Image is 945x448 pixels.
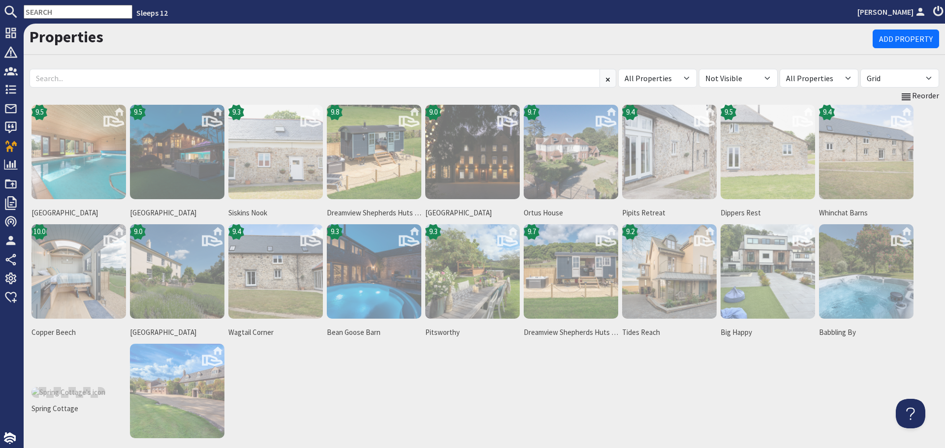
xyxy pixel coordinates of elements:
[429,107,438,118] span: 9.0
[228,327,323,338] span: Wagtail Corner
[31,224,126,319] img: Copper Beech's icon
[425,105,520,199] img: Pitmaston House's icon
[524,105,618,199] img: Ortus House's icon
[522,222,620,342] a: Dreamview Shepherds Huts - Sweet Chestnut's icon9.7Dreamview Shepherds Huts - Sweet Chestnut
[30,69,600,88] input: Search...
[900,90,939,102] a: Reorder
[228,105,323,199] img: Siskins Nook's icon
[719,103,817,222] a: Dippers Rest's icon9.5Dippers Rest
[31,387,105,398] img: Spring Cottage's icon
[24,5,132,19] input: SEARCH
[819,224,913,319] img: Babbling By's icon
[31,327,126,338] span: Copper Beech
[33,226,45,238] span: 10.0
[724,107,733,118] span: 9.5
[327,327,421,338] span: Bean Goose Barn
[524,224,618,319] img: Dreamview Shepherds Huts - Sweet Chestnut's icon
[35,107,44,118] span: 9.5
[130,344,224,438] img: The Grace House's icon
[325,103,423,222] a: Dreamview Shepherds Huts - Silver Birch's icon9.8Dreamview Shepherds Huts - Silver Birch
[228,208,323,219] span: Siskins Nook
[130,327,224,338] span: [GEOGRAPHIC_DATA]
[721,224,815,319] img: Big Happy's icon
[626,226,634,238] span: 9.2
[823,107,831,118] span: 9.4
[719,222,817,342] a: Big Happy's iconBig Happy
[857,6,927,18] a: [PERSON_NAME]
[425,208,520,219] span: [GEOGRAPHIC_DATA]
[528,107,536,118] span: 9.7
[819,105,913,199] img: Whinchat Barns's icon
[721,327,815,338] span: Big Happy
[721,105,815,199] img: Dippers Rest's icon
[30,385,128,418] a: Spring Cottage's iconSpring Cottage
[620,103,719,222] a: Pipits Retreat's icon9.4Pipits Retreat
[622,105,717,199] img: Pipits Retreat's icon
[721,208,815,219] span: Dippers Rest
[425,224,520,319] img: Pitsworthy's icon
[31,105,126,199] img: Whitehaven's icon
[522,103,620,222] a: Ortus House's icon9.7Ortus House
[622,208,717,219] span: Pipits Retreat
[31,208,126,219] span: [GEOGRAPHIC_DATA]
[873,30,939,48] a: Add Property
[429,226,438,238] span: 9.3
[819,208,913,219] span: Whinchat Barns
[327,105,421,199] img: Dreamview Shepherds Huts - Silver Birch's icon
[425,327,520,338] span: Pitsworthy
[30,222,128,342] a: Copper Beech's icon10.0Copper Beech
[136,8,168,18] a: Sleeps 12
[331,107,339,118] span: 9.8
[817,222,915,342] a: Babbling By's iconBabbling By
[817,103,915,222] a: Whinchat Barns's icon9.4Whinchat Barns
[524,208,618,219] span: Ortus House
[128,222,226,342] a: Asham House's icon9.0[GEOGRAPHIC_DATA]
[331,226,339,238] span: 9.3
[134,226,142,238] span: 9.0
[130,208,224,219] span: [GEOGRAPHIC_DATA]
[896,399,925,428] iframe: Toggle Customer Support
[622,224,717,319] img: Tides Reach's icon
[232,107,241,118] span: 9.3
[232,226,241,238] span: 9.4
[134,107,142,118] span: 9.5
[226,103,325,222] a: Siskins Nook's icon9.3Siskins Nook
[130,105,224,199] img: Hamble House's icon
[4,432,16,444] img: staytech_i_w-64f4e8e9ee0a9c174fd5317b4b171b261742d2d393467e5bdba4413f4f884c10.svg
[626,107,634,118] span: 9.4
[423,222,522,342] a: Pitsworthy's icon9.3Pitsworthy
[620,222,719,342] a: Tides Reach's icon9.2Tides Reach
[31,403,126,415] span: Spring Cottage
[327,208,421,219] span: Dreamview Shepherds Huts - Silver Birch
[528,226,536,238] span: 9.7
[30,27,103,47] a: Properties
[130,224,224,319] img: Asham House's icon
[819,327,913,338] span: Babbling By
[228,224,323,319] img: Wagtail Corner's icon
[423,103,522,222] a: Pitmaston House's icon9.0[GEOGRAPHIC_DATA]
[128,103,226,222] a: Hamble House's icon9.5[GEOGRAPHIC_DATA]
[226,222,325,342] a: Wagtail Corner's icon9.4Wagtail Corner
[325,222,423,342] a: Bean Goose Barn's icon9.3Bean Goose Barn
[622,327,717,338] span: Tides Reach
[30,103,128,222] a: Whitehaven's icon9.5[GEOGRAPHIC_DATA]
[327,224,421,319] img: Bean Goose Barn's icon
[524,327,618,338] span: Dreamview Shepherds Huts - Sweet Chestnut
